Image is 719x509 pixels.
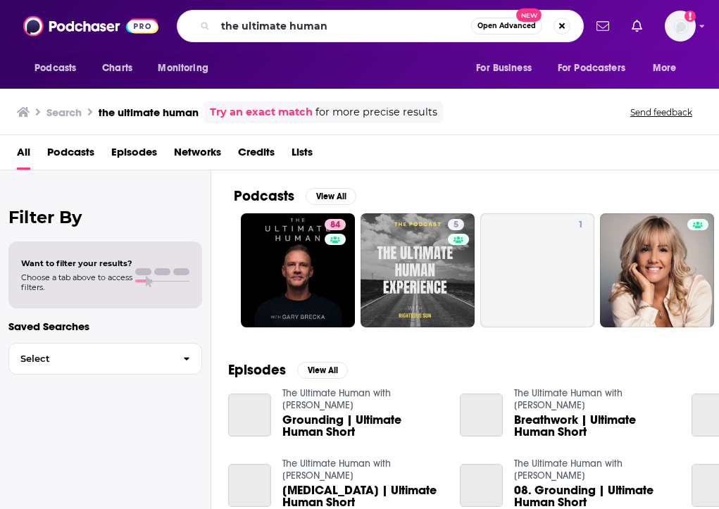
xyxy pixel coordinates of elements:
a: Depression | Ultimate Human Short [282,484,443,508]
a: The Ultimate Human with Gary Brecka [282,458,391,482]
div: Search podcasts, credits, & more... [177,10,584,42]
h3: Search [46,106,82,119]
a: 1 [480,213,594,327]
span: Charts [102,58,132,78]
a: Grounding | Ultimate Human Short [228,394,271,436]
a: Charts [93,55,141,82]
a: Grounding | Ultimate Human Short [282,414,443,438]
button: View All [297,362,348,379]
button: open menu [25,55,94,82]
svg: Add a profile image [684,11,696,22]
button: open menu [549,55,646,82]
button: open menu [643,55,694,82]
a: 08. Grounding | Ultimate Human Short [460,464,503,507]
span: Podcasts [35,58,76,78]
input: Search podcasts, credits, & more... [215,15,471,37]
a: Try an exact match [210,104,313,120]
button: Open AdvancedNew [471,18,542,34]
span: 84 [330,218,340,232]
span: New [516,8,542,22]
img: User Profile [665,11,696,42]
h3: the ultimate human [99,106,199,119]
a: Podcasts [47,141,94,170]
a: Episodes [111,141,157,170]
button: open menu [148,55,226,82]
a: Breathwork | Ultimate Human Short [514,414,675,438]
button: Select [8,343,202,375]
span: For Podcasters [558,58,625,78]
button: Send feedback [626,106,696,118]
a: 5 [361,213,475,327]
button: View All [306,188,356,205]
a: Networks [174,141,221,170]
span: Want to filter your results? [21,258,132,268]
h2: Episodes [228,361,286,379]
span: 1 [578,218,583,232]
span: Select [9,354,172,363]
p: Saved Searches [8,320,202,333]
span: [MEDICAL_DATA] | Ultimate Human Short [282,484,443,508]
span: Monitoring [158,58,208,78]
a: 84 [241,213,355,327]
a: Depression | Ultimate Human Short [228,464,271,507]
h2: Podcasts [234,187,294,205]
span: 5 [454,218,458,232]
a: 1 [573,219,589,230]
span: Logged in as alignPR [665,11,696,42]
a: Credits [238,141,275,170]
a: The Ultimate Human with Gary Brecka [514,458,623,482]
a: EpisodesView All [228,361,348,379]
a: 08. Grounding | Ultimate Human Short [514,484,675,508]
img: Podchaser - Follow, Share and Rate Podcasts [23,13,158,39]
span: for more precise results [315,104,437,120]
a: 84 [325,219,346,230]
h2: Filter By [8,207,202,227]
a: Breathwork | Ultimate Human Short [460,394,503,436]
a: PodcastsView All [234,187,356,205]
a: The Ultimate Human with Gary Brecka [282,387,391,411]
button: Show profile menu [665,11,696,42]
a: All [17,141,30,170]
a: Show notifications dropdown [626,14,648,38]
a: The Ultimate Human with Gary Brecka [514,387,623,411]
span: For Business [476,58,532,78]
span: Open Advanced [477,23,536,30]
a: Lists [292,141,313,170]
a: 5 [448,219,464,230]
span: More [653,58,677,78]
button: open menu [466,55,549,82]
a: Show notifications dropdown [591,14,615,38]
span: Choose a tab above to access filters. [21,272,132,292]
